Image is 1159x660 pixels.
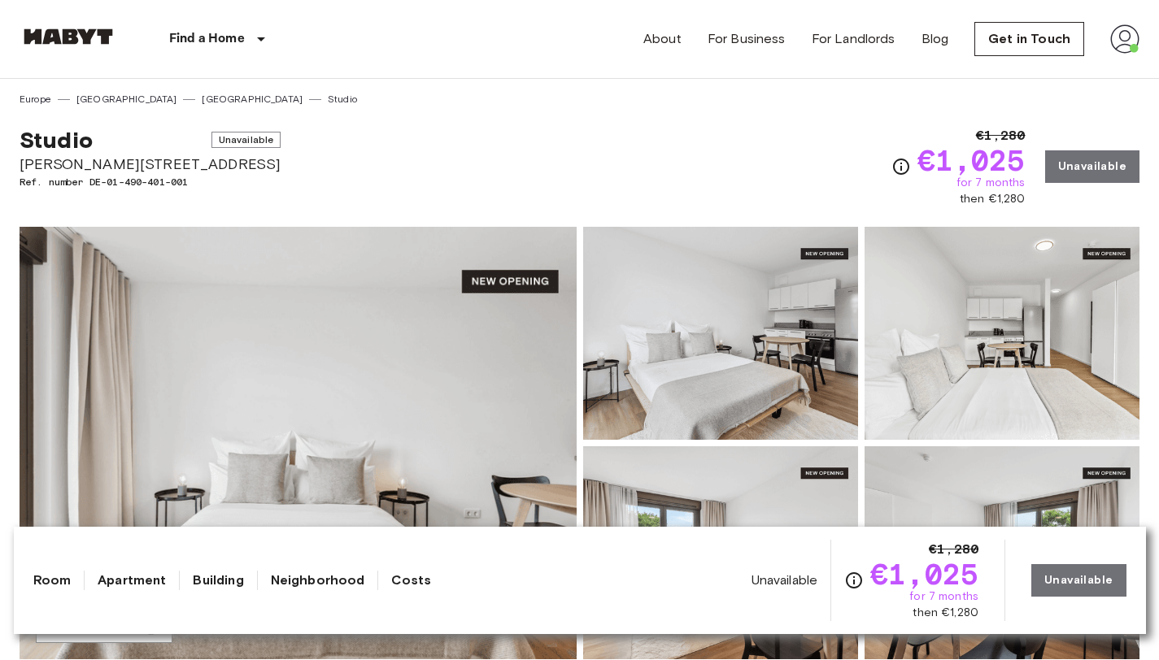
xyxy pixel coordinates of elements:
[976,126,1026,145] span: €1,280
[583,446,858,659] img: Picture of unit DE-01-490-401-001
[865,446,1139,659] img: Picture of unit DE-01-490-401-001
[20,227,577,659] img: Marketing picture of unit DE-01-490-401-001
[913,605,978,621] span: then €1,280
[328,92,357,106] a: Studio
[922,29,949,49] a: Blog
[20,92,51,106] a: Europe
[865,227,1139,440] img: Picture of unit DE-01-490-401-001
[870,559,978,588] span: €1,025
[20,126,93,154] span: Studio
[708,29,786,49] a: For Business
[20,154,281,175] span: [PERSON_NAME][STREET_ADDRESS]
[929,540,978,559] span: €1,280
[752,571,818,589] span: Unavailable
[169,29,245,49] p: Find a Home
[917,145,1026,175] span: €1,025
[76,92,177,106] a: [GEOGRAPHIC_DATA]
[271,571,365,590] a: Neighborhood
[20,28,117,45] img: Habyt
[844,571,864,590] svg: Check cost overview for full price breakdown. Please note that discounts apply to new joiners onl...
[1110,24,1139,54] img: avatar
[583,227,858,440] img: Picture of unit DE-01-490-401-001
[20,175,281,189] span: Ref. number DE-01-490-401-001
[891,157,911,176] svg: Check cost overview for full price breakdown. Please note that discounts apply to new joiners onl...
[643,29,682,49] a: About
[960,191,1026,207] span: then €1,280
[974,22,1084,56] a: Get in Touch
[202,92,303,106] a: [GEOGRAPHIC_DATA]
[391,571,431,590] a: Costs
[956,175,1026,191] span: for 7 months
[211,132,281,148] span: Unavailable
[98,571,166,590] a: Apartment
[812,29,895,49] a: For Landlords
[909,588,978,605] span: for 7 months
[33,571,72,590] a: Room
[193,571,243,590] a: Building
